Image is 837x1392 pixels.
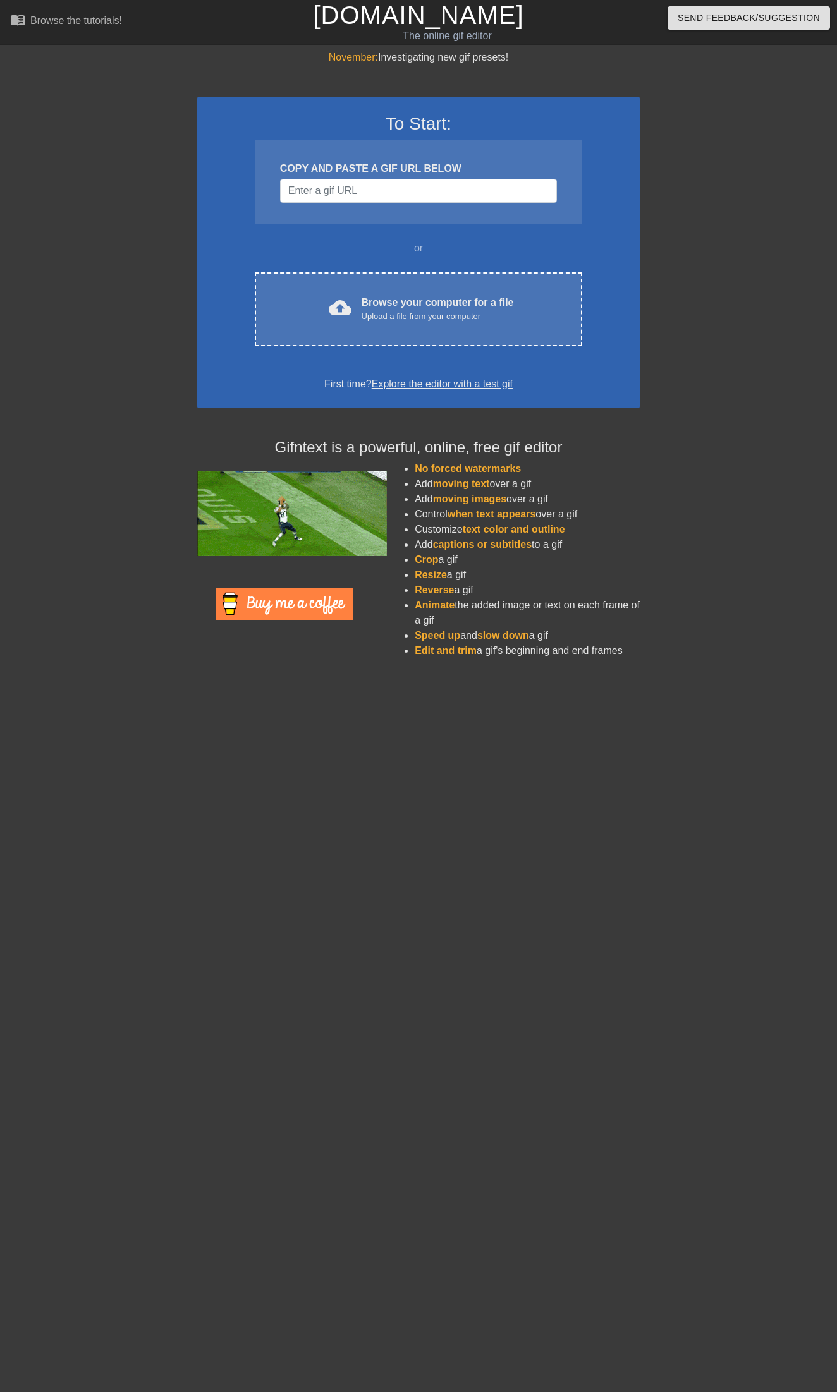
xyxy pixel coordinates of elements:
li: the added image or text on each frame of a gif [415,598,640,628]
span: slow down [477,630,529,641]
img: Buy Me A Coffee [216,588,353,620]
span: moving images [433,493,506,504]
li: a gif [415,583,640,598]
div: Browse your computer for a file [362,295,514,323]
span: Edit and trim [415,645,477,656]
li: Add over a gif [415,476,640,492]
span: Reverse [415,584,454,595]
li: Add to a gif [415,537,640,552]
div: Browse the tutorials! [30,15,122,26]
li: a gif's beginning and end frames [415,643,640,658]
span: Crop [415,554,438,565]
span: Resize [415,569,447,580]
li: a gif [415,567,640,583]
h3: To Start: [214,113,623,135]
a: Browse the tutorials! [10,12,122,32]
span: cloud_upload [329,296,351,319]
span: No forced watermarks [415,463,521,474]
span: November: [329,52,378,63]
div: COPY AND PASTE A GIF URL BELOW [280,161,557,176]
li: Control over a gif [415,507,640,522]
span: Animate [415,600,455,610]
span: when text appears [448,509,536,519]
li: a gif [415,552,640,567]
span: text color and outline [463,524,565,535]
span: Send Feedback/Suggestion [678,10,820,26]
a: Explore the editor with a test gif [372,378,513,389]
li: and a gif [415,628,640,643]
div: Upload a file from your computer [362,310,514,323]
input: Username [280,179,557,203]
a: [DOMAIN_NAME] [313,1,523,29]
div: First time? [214,377,623,392]
button: Send Feedback/Suggestion [668,6,830,30]
span: Speed up [415,630,460,641]
div: The online gif editor [285,28,609,44]
li: Add over a gif [415,492,640,507]
span: captions or subtitles [433,539,532,550]
li: Customize [415,522,640,537]
img: football_small.gif [197,471,387,556]
div: or [230,241,607,256]
span: moving text [433,478,490,489]
div: Investigating new gif presets! [197,50,640,65]
span: menu_book [10,12,25,27]
h4: Gifntext is a powerful, online, free gif editor [197,439,640,457]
